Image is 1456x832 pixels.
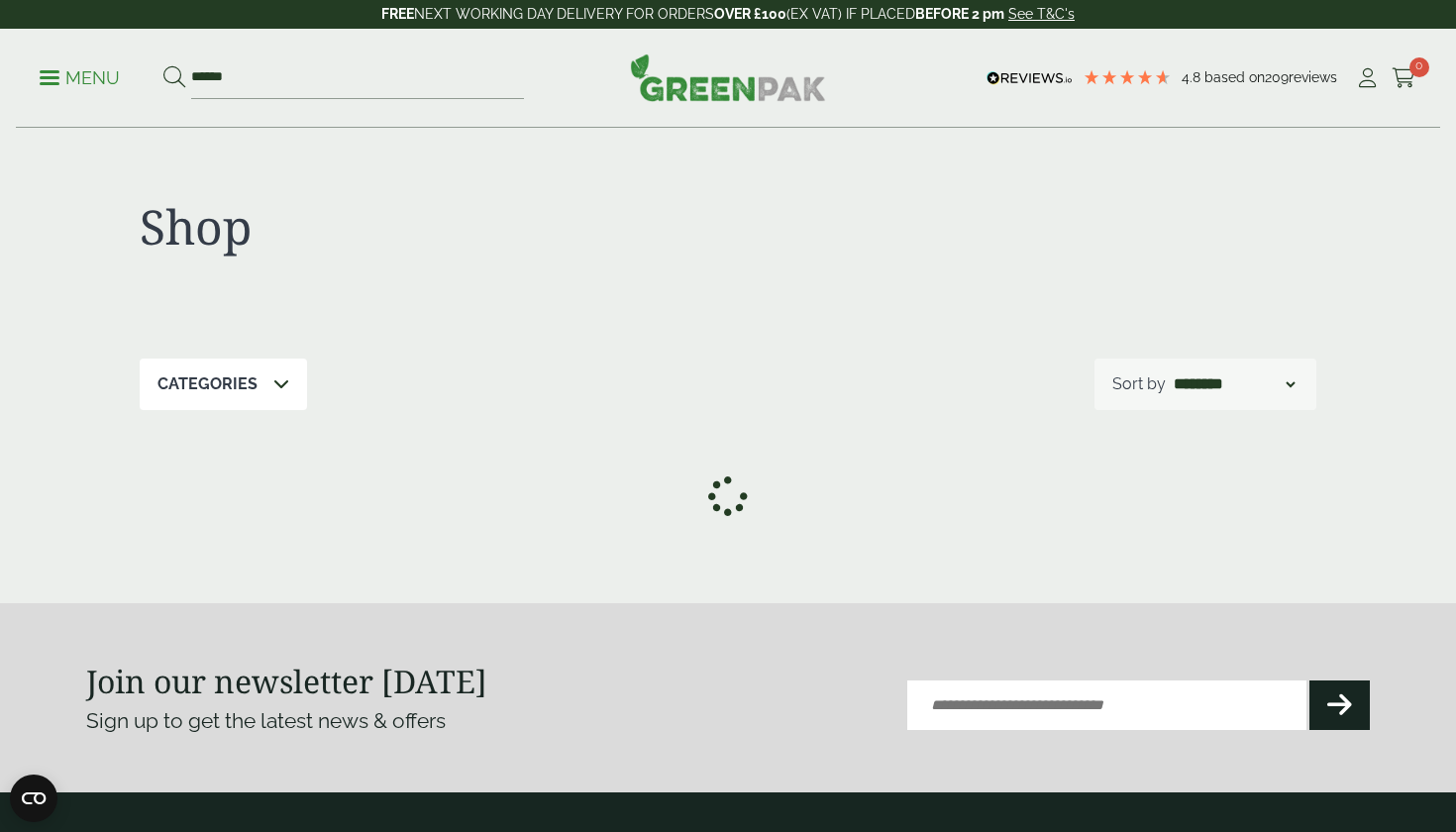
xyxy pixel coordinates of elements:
[1182,69,1204,85] span: 4.8
[86,660,487,702] strong: Join our newsletter [DATE]
[1204,69,1265,85] span: Based on
[1355,68,1380,88] i: My Account
[1409,57,1429,77] span: 0
[1392,68,1416,88] i: Cart
[157,372,258,396] p: Categories
[1112,372,1166,396] p: Sort by
[40,66,120,90] p: Menu
[40,66,120,86] a: Menu
[140,198,728,256] h1: Shop
[1008,6,1075,22] a: See T&C's
[86,705,664,737] p: Sign up to get the latest news & offers
[987,71,1073,85] img: REVIEWS.io
[1289,69,1337,85] span: reviews
[915,6,1004,22] strong: BEFORE 2 pm
[381,6,414,22] strong: FREE
[1083,68,1172,86] div: 4.78 Stars
[1265,69,1289,85] span: 209
[714,6,786,22] strong: OVER £100
[10,775,57,822] button: Open CMP widget
[630,53,826,101] img: GreenPak Supplies
[1392,63,1416,93] a: 0
[1170,372,1299,396] select: Shop order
